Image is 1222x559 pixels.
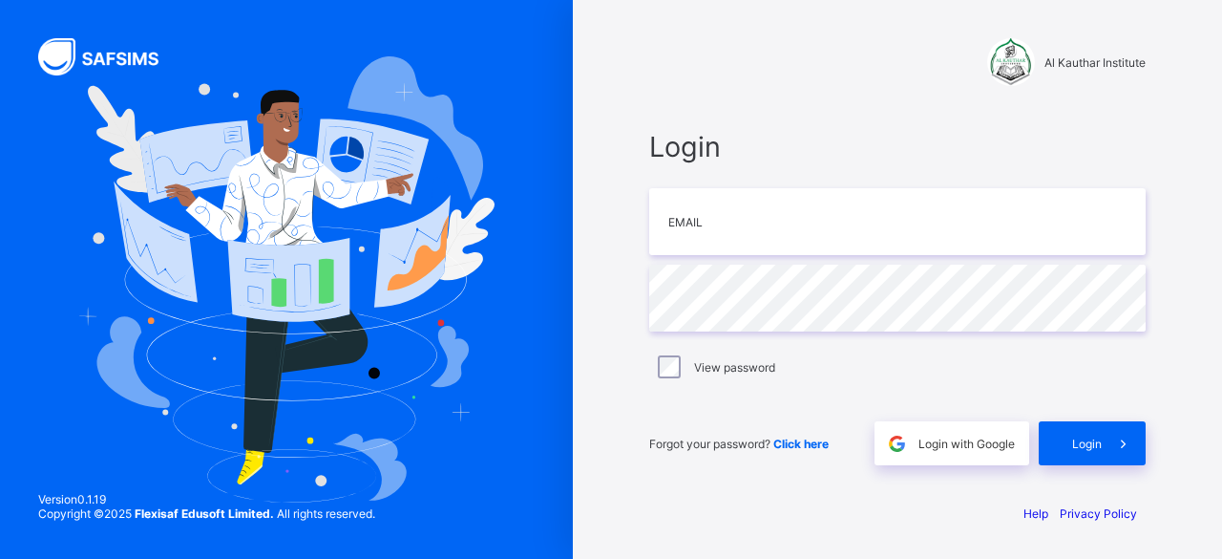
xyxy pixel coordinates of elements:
span: Copyright © 2025 All rights reserved. [38,506,375,521]
span: Login [649,130,1146,163]
strong: Flexisaf Edusoft Limited. [135,506,274,521]
img: Hero Image [78,56,494,504]
img: google.396cfc9801f0270233282035f929180a.svg [886,433,908,455]
a: Click here [773,437,829,451]
span: Login with Google [918,437,1015,451]
span: Forgot your password? [649,437,829,451]
a: Privacy Policy [1060,506,1137,521]
span: Login [1072,437,1102,451]
span: Version 0.1.19 [38,492,375,506]
label: View password [694,360,775,375]
span: Al Kauthar Institute [1044,55,1146,70]
a: Help [1023,506,1048,521]
img: SAFSIMS Logo [38,38,181,75]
